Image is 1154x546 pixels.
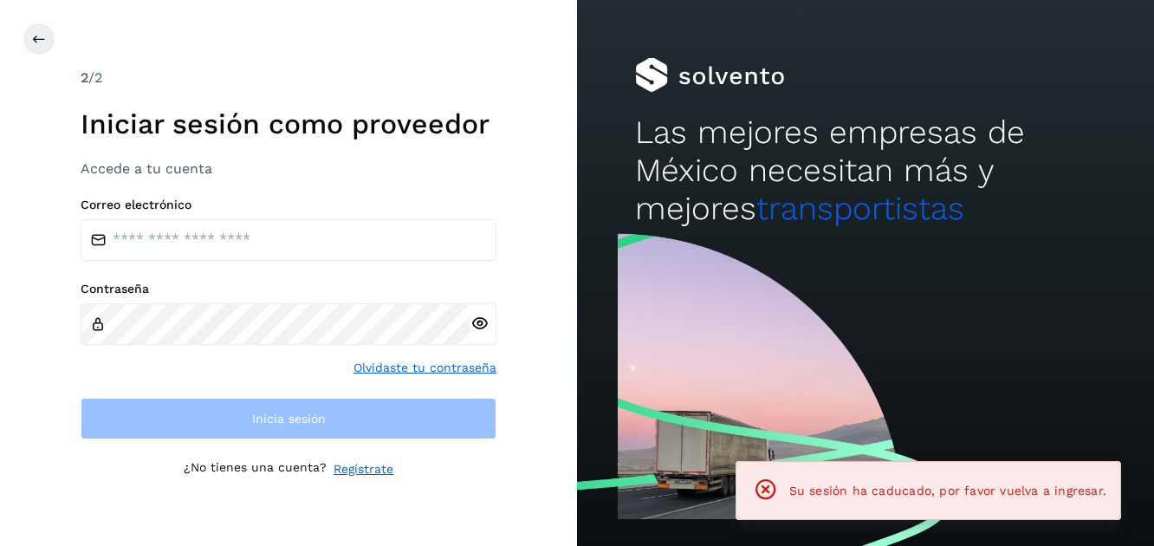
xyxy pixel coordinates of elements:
[334,460,393,478] a: Regístrate
[81,198,496,212] label: Correo electrónico
[756,190,964,227] span: transportistas
[635,114,1097,229] h2: Las mejores empresas de México necesitan más y mejores
[789,484,1106,497] span: Su sesión ha caducado, por favor vuelva a ingresar.
[81,69,88,86] span: 2
[353,359,496,377] a: Olvidaste tu contraseña
[81,398,496,439] button: Inicia sesión
[252,413,326,425] span: Inicia sesión
[81,107,496,140] h1: Iniciar sesión como proveedor
[184,460,327,478] p: ¿No tienes una cuenta?
[81,68,496,88] div: /2
[81,160,496,177] h3: Accede a tu cuenta
[81,282,496,296] label: Contraseña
